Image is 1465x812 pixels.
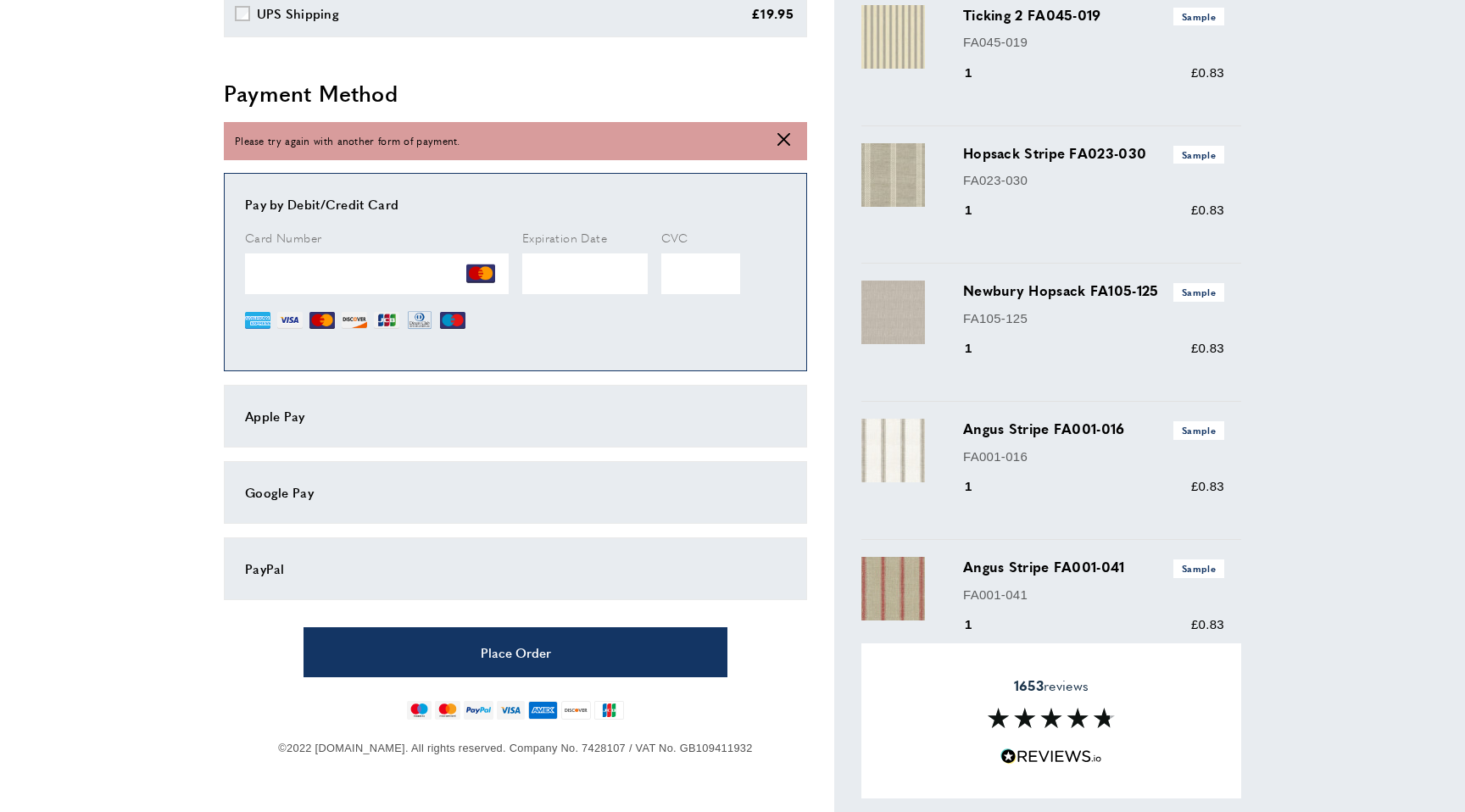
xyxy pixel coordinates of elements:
[1014,675,1044,694] strong: 1653
[963,63,996,83] div: 1
[528,701,558,720] img: american-express
[1191,341,1224,355] span: £0.83
[245,253,509,294] iframe: Secure Credit Card Frame - Credit Card Number
[1191,479,1224,493] span: £0.83
[406,308,433,333] img: DN.webp
[497,701,525,720] img: visa
[861,5,925,69] img: Ticking 2 FA045-019
[277,308,303,333] img: VI.webp
[1014,676,1089,693] span: reviews
[257,3,340,24] div: UPS Shipping
[245,559,786,579] div: PayPal
[963,143,1224,164] h3: Hopsack Stripe FA023-030
[1191,617,1224,631] span: £0.83
[561,701,591,720] img: discover
[1173,421,1224,439] span: Sample
[440,308,465,333] img: MI.webp
[407,701,432,720] img: maestro
[1173,146,1224,164] span: Sample
[861,143,925,207] img: Hopsack Stripe FA023-030
[1000,748,1102,765] img: Reviews.io 5 stars
[963,32,1224,53] p: FA045-019
[245,406,786,426] div: Apple Pay
[245,482,786,503] div: Google Pay
[963,419,1224,439] h3: Angus Stripe FA001-016
[988,708,1115,728] img: Reviews section
[304,627,727,677] button: Place Order
[963,200,996,220] div: 1
[464,701,493,720] img: paypal
[435,701,460,720] img: mastercard
[751,3,794,24] div: £19.95
[522,229,607,246] span: Expiration Date
[245,308,270,333] img: AE.webp
[245,229,321,246] span: Card Number
[466,259,495,288] img: MC.png
[861,281,925,344] img: Newbury Hopsack FA105-125
[1173,559,1224,577] span: Sample
[309,308,335,333] img: MC.webp
[963,309,1224,329] p: FA105-125
[963,281,1224,301] h3: Newbury Hopsack FA105-125
[235,133,460,149] span: Please try again with another form of payment.
[245,194,786,214] div: Pay by Debit/Credit Card
[224,78,807,108] h2: Payment Method
[963,615,996,635] div: 1
[1173,8,1224,25] span: Sample
[963,5,1224,25] h3: Ticking 2 FA045-019
[278,742,752,754] span: ©2022 [DOMAIN_NAME]. All rights reserved. Company No. 7428107 / VAT No. GB109411932
[1191,65,1224,80] span: £0.83
[861,419,925,482] img: Angus Stripe FA001-016
[1173,283,1224,301] span: Sample
[963,170,1224,191] p: FA023-030
[963,338,996,359] div: 1
[963,447,1224,467] p: FA001-016
[963,557,1224,577] h3: Angus Stripe FA001-041
[342,308,367,333] img: DI.webp
[374,308,399,333] img: JCB.webp
[861,557,925,620] img: Angus Stripe FA001-041
[661,253,740,294] iframe: Secure Credit Card Frame - CVV
[963,476,996,497] div: 1
[1191,203,1224,217] span: £0.83
[661,229,688,246] span: CVC
[963,585,1224,605] p: FA001-041
[522,253,648,294] iframe: Secure Credit Card Frame - Expiration Date
[594,701,624,720] img: jcb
